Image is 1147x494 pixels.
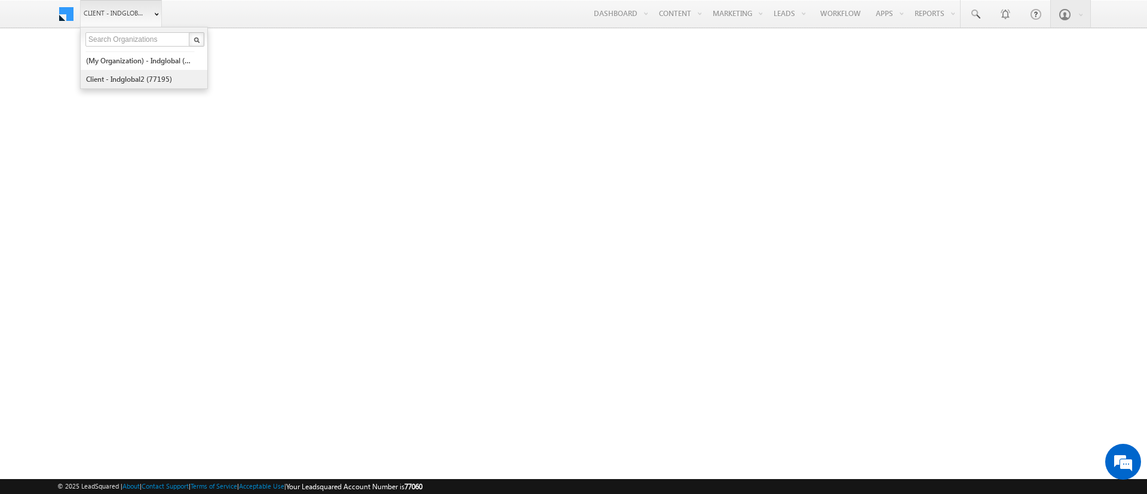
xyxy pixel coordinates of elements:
a: Contact Support [142,482,189,490]
a: About [122,482,140,490]
span: 77060 [404,482,422,491]
em: Start Chat [162,368,217,384]
img: d_60004797649_company_0_60004797649 [20,63,50,78]
a: Acceptable Use [239,482,284,490]
textarea: Type your message and hit 'Enter' [16,111,218,358]
div: Chat with us now [62,63,201,78]
span: Your Leadsquared Account Number is [286,482,422,491]
a: Terms of Service [191,482,237,490]
img: Search [194,37,200,43]
span: © 2025 LeadSquared | | | | | [57,481,422,492]
div: Minimize live chat window [196,6,225,35]
a: Client - indglobal2 (77195) [85,70,195,88]
input: Search Organizations [85,32,191,47]
a: (My Organization) - indglobal (48060) [85,51,195,70]
span: Client - indglobal1 (77060) [84,7,146,19]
